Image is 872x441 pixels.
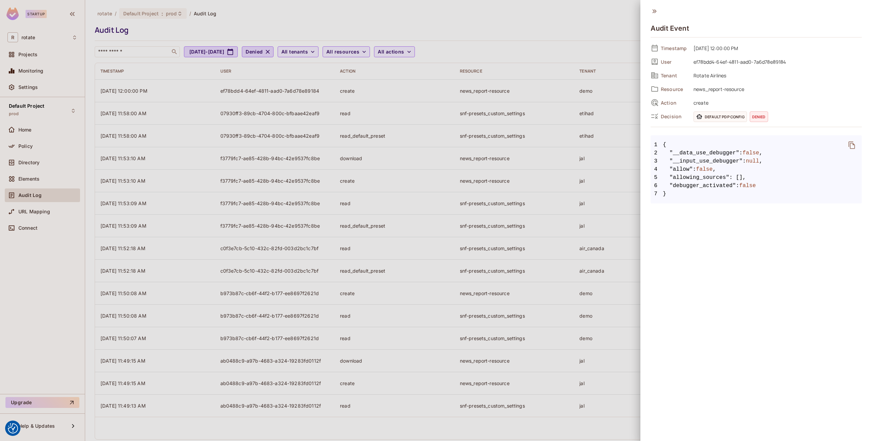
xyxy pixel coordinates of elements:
span: 1 [651,141,663,149]
span: : [743,157,746,165]
span: Tenant [661,72,688,79]
span: [DATE] 12:00:00 PM [690,44,862,52]
span: false [739,182,756,190]
span: , [759,149,763,157]
span: 4 [651,165,663,173]
img: Revisit consent button [8,423,18,434]
button: delete [844,137,860,153]
button: Consent Preferences [8,423,18,434]
span: "allow" [670,165,693,173]
span: "__input_use_debugger" [670,157,743,165]
span: { [663,141,666,149]
span: "__data_use_debugger" [670,149,739,157]
span: news_report-resource [690,85,862,93]
span: "allowing_sources" [670,173,730,182]
span: "debugger_activated" [670,182,736,190]
span: ef78bdd4-64ef-4811-aad0-7a6d78e89184 [690,58,862,66]
span: 5 [651,173,663,182]
span: Decision [661,113,688,120]
h4: Audit Event [651,24,689,32]
span: User [661,59,688,65]
span: : [], [729,173,746,182]
span: false [743,149,759,157]
span: 6 [651,182,663,190]
span: Action [661,100,688,106]
span: 3 [651,157,663,165]
span: Resource [661,86,688,92]
span: 2 [651,149,663,157]
span: Default PDP config [694,111,747,122]
span: : [739,149,743,157]
span: create [690,98,862,107]
span: : [736,182,739,190]
span: : [693,165,696,173]
span: , [713,165,716,173]
span: denied [750,111,768,122]
span: Rotate Airlines [690,71,862,79]
span: null [746,157,759,165]
span: } [651,190,862,198]
span: Timestamp [661,45,688,51]
span: 7 [651,190,663,198]
span: , [759,157,763,165]
span: false [696,165,713,173]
